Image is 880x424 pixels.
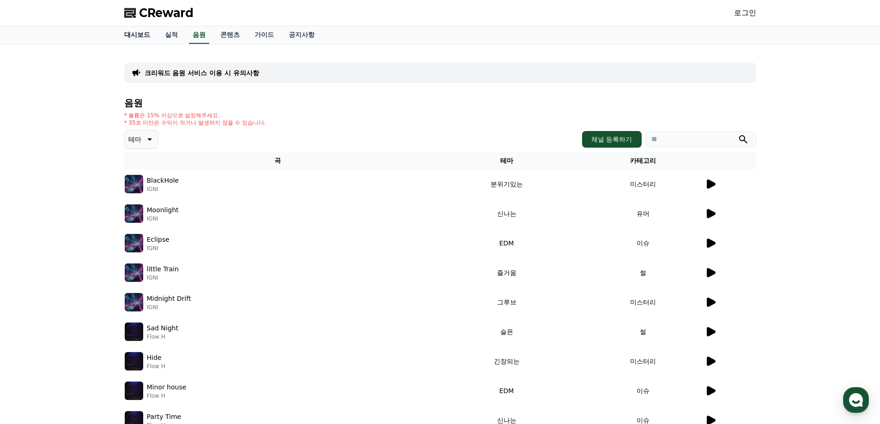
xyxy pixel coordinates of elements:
[582,287,704,317] td: 미스터리
[125,263,143,282] img: music
[431,199,583,228] td: 신나는
[147,176,179,185] p: BlackHole
[582,317,704,346] td: 썰
[431,317,583,346] td: 슬픈
[147,185,179,193] p: IGNI
[147,323,178,333] p: Sad Night
[147,245,170,252] p: IGNI
[189,26,209,44] a: 음원
[145,68,259,78] a: 크리워드 음원 서비스 이용 시 유의사항
[125,352,143,370] img: music
[125,204,143,223] img: music
[147,304,191,311] p: IGNI
[147,205,179,215] p: Moonlight
[147,235,170,245] p: Eclipse
[124,112,267,119] p: * 볼륨은 15% 이상으로 설정해주세요.
[61,293,119,316] a: 대화
[147,215,179,222] p: IGNI
[124,98,756,108] h4: 음원
[147,294,191,304] p: Midnight Drift
[582,199,704,228] td: 유머
[147,382,187,392] p: Minor house
[213,26,247,44] a: 콘텐츠
[125,322,143,341] img: music
[143,306,154,314] span: 설정
[431,287,583,317] td: 그루브
[582,376,704,406] td: 이슈
[147,274,179,281] p: IGNI
[582,152,704,169] th: 카테고리
[734,7,756,18] a: 로그인
[147,392,187,400] p: Flow H
[147,412,182,422] p: Party Time
[29,306,35,314] span: 홈
[125,293,143,311] img: music
[125,234,143,252] img: music
[139,6,194,20] span: CReward
[431,152,583,169] th: 테마
[582,228,704,258] td: 이슈
[431,258,583,287] td: 즐거움
[125,175,143,193] img: music
[431,169,583,199] td: 분위기있는
[124,119,267,126] p: * 35초 미만은 수익이 적거나 발생하지 않을 수 있습니다.
[431,346,583,376] td: 긴장되는
[117,26,158,44] a: 대시보드
[85,307,96,314] span: 대화
[128,133,141,146] p: 테마
[119,293,177,316] a: 설정
[125,382,143,400] img: music
[147,363,165,370] p: Flow H
[247,26,281,44] a: 가이드
[582,346,704,376] td: 미스터리
[124,152,431,169] th: 곡
[431,228,583,258] td: EDM
[582,131,641,148] button: 채널 등록하기
[158,26,185,44] a: 실적
[281,26,322,44] a: 공지사항
[124,130,158,149] button: 테마
[3,293,61,316] a: 홈
[582,258,704,287] td: 썰
[147,353,162,363] p: Hide
[147,264,179,274] p: little Train
[124,6,194,20] a: CReward
[431,376,583,406] td: EDM
[147,333,178,340] p: Flow H
[582,169,704,199] td: 미스터리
